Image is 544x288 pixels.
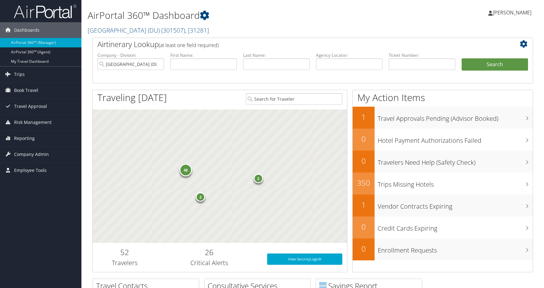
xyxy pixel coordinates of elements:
span: Company Admin [14,147,49,162]
h2: 0 [353,243,375,254]
h2: 0 [353,134,375,144]
a: 1Vendor Contracts Expiring [353,195,533,216]
input: Search for Traveler [246,93,343,105]
label: Last Name: [243,52,310,58]
a: 0Enrollment Requests [353,238,533,260]
span: ( 301507 ) [161,26,185,35]
div: 48 [179,164,192,176]
h3: Travelers Need Help (Safety Check) [378,155,533,167]
label: First Name: [170,52,237,58]
a: 0Travelers Need Help (Safety Check) [353,151,533,173]
h2: Airtinerary Lookup [97,39,491,50]
h2: 0 [353,156,375,166]
h2: 350 [353,178,375,188]
label: Ticket Number: [389,52,455,58]
h1: Traveling [DATE] [97,91,167,104]
a: [GEOGRAPHIC_DATA] (DU) [88,26,209,35]
h2: 1 [353,200,375,210]
img: airportal-logo.png [14,4,76,19]
span: Employee Tools [14,163,47,178]
label: Agency Locator: [316,52,383,58]
h2: 26 [161,247,258,258]
h3: Vendor Contracts Expiring [378,199,533,211]
label: Company - Division: [97,52,164,58]
h2: 0 [353,221,375,232]
button: Search [462,58,528,71]
h3: Critical Alerts [161,259,258,267]
span: Travel Approval [14,99,47,114]
span: Trips [14,67,25,82]
a: View SecurityLogic® [267,253,343,265]
h1: AirPortal 360™ Dashboard [88,9,388,22]
div: 2 [254,174,263,183]
h3: Trips Missing Hotels [378,177,533,189]
span: , [ 31281 ] [185,26,209,35]
a: 0Credit Cards Expiring [353,216,533,238]
h3: Travelers [97,259,152,267]
span: Book Travel [14,83,38,98]
h3: Travel Approvals Pending (Advisor Booked) [378,111,533,123]
span: [PERSON_NAME] [493,9,531,16]
h1: My Action Items [353,91,533,104]
a: [PERSON_NAME] [488,3,538,22]
a: 350Trips Missing Hotels [353,173,533,195]
h3: Enrollment Requests [378,243,533,255]
a: 1Travel Approvals Pending (Advisor Booked) [353,107,533,129]
h2: 52 [97,247,152,258]
span: Dashboards [14,22,39,38]
h2: 1 [353,112,375,122]
span: Risk Management [14,115,52,130]
span: (at least one field required) [159,42,219,49]
div: 2 [196,192,205,201]
span: Reporting [14,131,35,146]
a: 0Hotel Payment Authorizations Failed [353,129,533,151]
h3: Credit Cards Expiring [378,221,533,233]
h3: Hotel Payment Authorizations Failed [378,133,533,145]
